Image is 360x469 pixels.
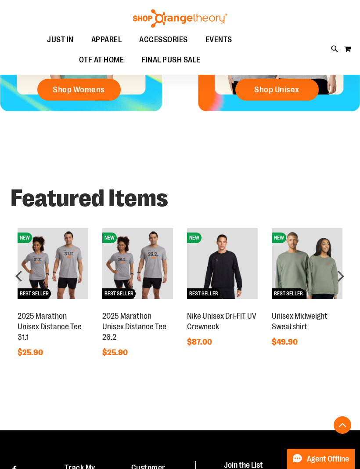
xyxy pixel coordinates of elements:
[91,30,122,50] span: APPAREL
[37,79,121,101] a: Shop Womens
[272,312,328,331] a: Unisex Midweight Sweatshirt
[235,79,319,101] a: Shop Unisex
[272,288,305,299] span: BEST SELLER
[18,228,88,299] img: 2025 Marathon Unisex Distance Tee 31.1
[102,348,129,357] span: $25.90
[11,267,28,285] div: prev
[132,9,228,28] img: Shop Orangetheory
[11,185,168,212] strong: Featured Items
[187,288,220,299] span: BEST SELLER
[254,85,299,95] span: Shop Unisex
[272,233,286,243] span: NEW
[79,50,124,70] span: OTF AT HOME
[332,267,349,285] div: next
[287,449,355,469] button: Agent Offline
[141,50,201,70] span: FINAL PUSH SALE
[102,288,136,299] span: BEST SELLER
[102,312,166,342] a: 2025 Marathon Unisex Distance Tee 26.2
[18,288,51,299] span: BEST SELLER
[205,30,232,50] span: EVENTS
[272,338,299,346] span: $49.90
[102,233,117,243] span: NEW
[187,338,213,346] span: $87.00
[47,30,74,50] span: JUST IN
[334,416,351,434] button: Back To Top
[18,348,44,357] span: $25.90
[18,312,82,342] a: 2025 Marathon Unisex Distance Tee 31.1
[18,233,32,243] span: NEW
[53,85,105,95] span: Shop Womens
[139,30,188,50] span: ACCESSORIES
[187,312,256,331] a: Nike Unisex Dri-FIT UV Crewneck
[187,233,202,243] span: NEW
[187,228,258,299] img: Nike Unisex Dri-FIT UV Crewneck
[187,302,258,309] a: Nike Unisex Dri-FIT UV CrewneckNEWBEST SELLER
[102,228,173,299] img: 2025 Marathon Unisex Distance Tee 26.2
[272,228,342,299] img: Unisex Midweight Sweatshirt
[18,302,88,309] a: 2025 Marathon Unisex Distance Tee 31.1NEWBEST SELLER
[102,302,173,309] a: 2025 Marathon Unisex Distance Tee 26.2NEWBEST SELLER
[272,302,342,309] a: Unisex Midweight SweatshirtNEWBEST SELLER
[307,455,349,463] span: Agent Offline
